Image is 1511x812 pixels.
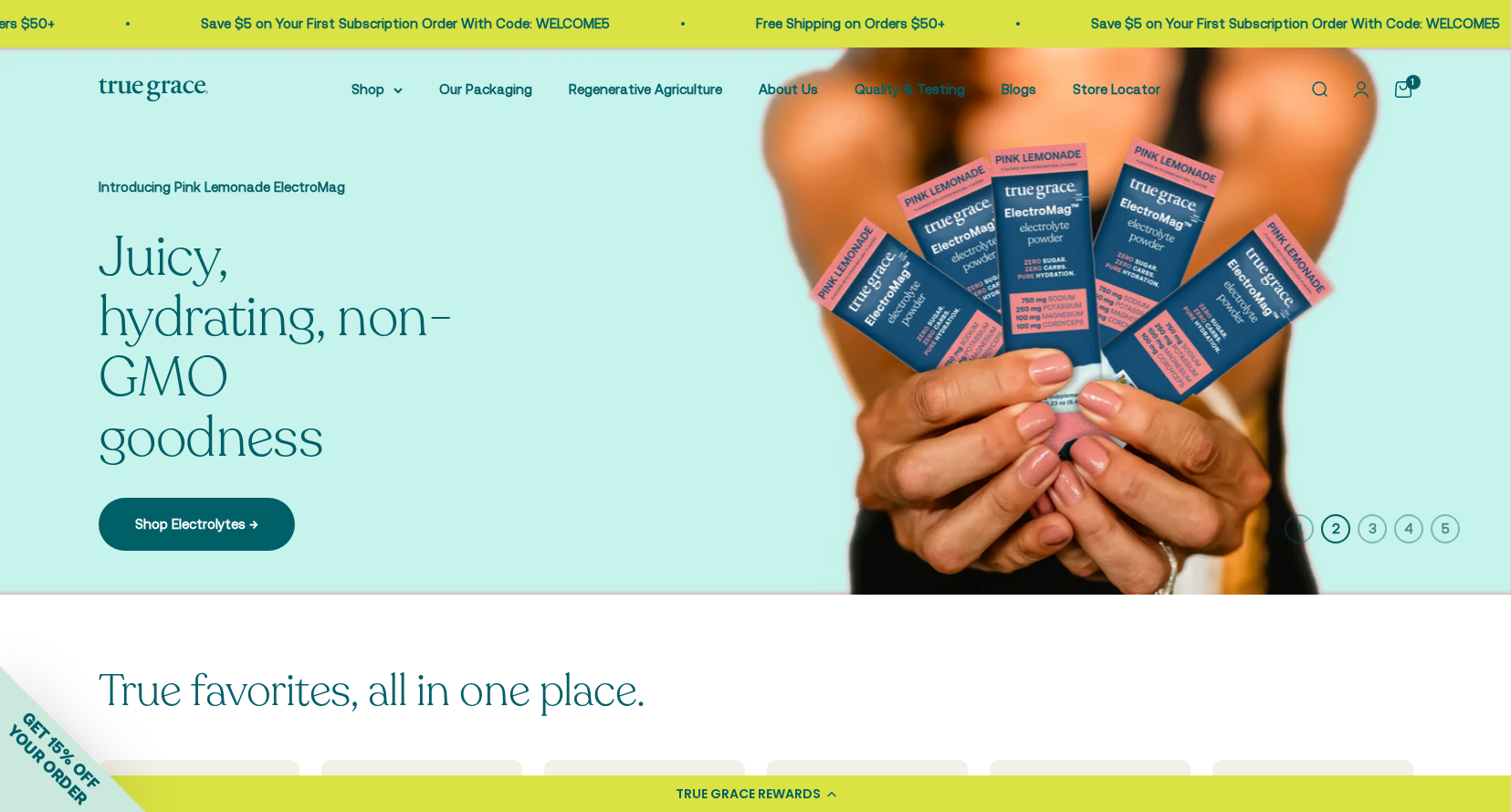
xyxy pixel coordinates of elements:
[855,81,965,97] a: Quality & Testing
[352,79,403,100] summary: Shop
[171,13,580,35] p: Save $5 on Your First Subscription Order With Code: WELCOME5
[99,498,295,551] a: Shop Electrolytes →
[1321,514,1350,543] button: 2
[99,661,645,721] split-lines: True favorites, all in one place.
[1061,13,1470,35] p: Save $5 on Your First Subscription Order With Code: WELCOME5
[1406,75,1421,90] cart-count: 1
[676,785,821,804] div: TRUE GRACE REWARDS
[1073,81,1160,97] a: Store Locator
[4,721,91,808] span: YOUR ORDER
[1358,514,1387,543] button: 3
[1431,514,1460,543] button: 5
[1002,81,1036,97] a: Blogs
[99,176,464,198] p: Introducing Pink Lemonade ElectroMag
[1285,514,1314,543] button: 1
[759,81,818,97] a: About Us
[569,81,722,97] a: Regenerative Agriculture
[726,16,915,31] a: Free Shipping on Orders $50+
[18,708,103,793] span: GET 15% OFF
[1394,514,1423,543] button: 4
[439,81,532,97] a: Our Packaging
[99,220,452,476] split-lines: Juicy, hydrating, non-GMO goodness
